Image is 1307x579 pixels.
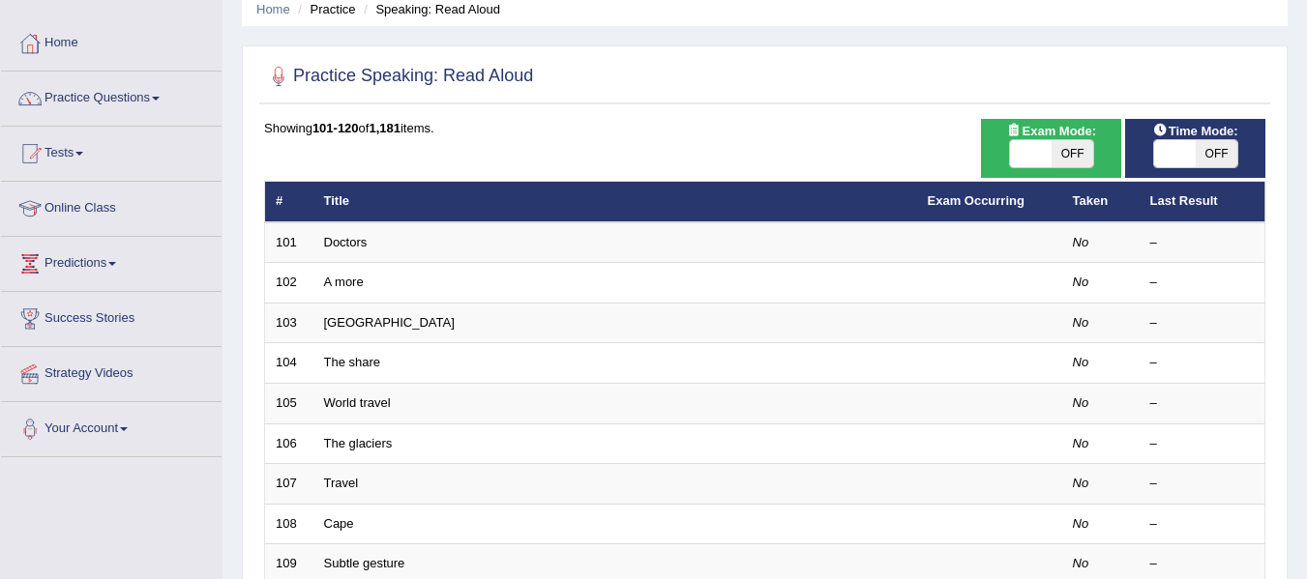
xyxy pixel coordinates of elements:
div: – [1150,435,1255,453]
a: Strategy Videos [1,347,222,395]
td: 108 [265,504,313,544]
a: Cape [324,516,354,531]
b: 1,181 [369,121,401,135]
a: World travel [324,395,391,410]
a: Home [1,16,222,65]
td: 107 [265,464,313,505]
div: Showing of items. [264,119,1265,137]
div: – [1150,354,1255,372]
div: – [1150,475,1255,493]
h2: Practice Speaking: Read Aloud [264,62,533,91]
em: No [1073,235,1089,249]
div: – [1150,314,1255,333]
th: # [265,182,313,222]
td: 103 [265,303,313,343]
td: 104 [265,343,313,384]
a: Travel [324,476,359,490]
em: No [1073,516,1089,531]
em: No [1073,275,1089,289]
a: Home [256,2,290,16]
div: – [1150,234,1255,252]
th: Taken [1062,182,1140,222]
em: No [1073,355,1089,369]
a: The glaciers [324,436,393,450]
span: OFF [1052,140,1093,167]
a: Exam Occurring [928,193,1025,208]
em: No [1073,436,1089,450]
b: 101-120 [312,121,359,135]
td: 105 [265,384,313,424]
div: – [1150,394,1255,413]
td: 102 [265,263,313,304]
a: Success Stories [1,292,222,340]
a: Practice Questions [1,72,222,120]
td: 101 [265,222,313,263]
th: Title [313,182,917,222]
a: Your Account [1,402,222,450]
a: Online Class [1,182,222,230]
th: Last Result [1140,182,1265,222]
a: [GEOGRAPHIC_DATA] [324,315,455,330]
em: No [1073,476,1089,490]
em: No [1073,395,1089,410]
a: A more [324,275,364,289]
a: The share [324,355,381,369]
div: Show exams occurring in exams [981,119,1121,178]
em: No [1073,556,1089,570]
span: OFF [1196,140,1237,167]
em: No [1073,315,1089,330]
div: – [1150,274,1255,292]
a: Subtle gesture [324,556,405,570]
div: – [1150,555,1255,573]
a: Predictions [1,237,222,285]
a: Tests [1,127,222,175]
div: – [1150,515,1255,534]
span: Time Mode: [1145,121,1246,141]
td: 106 [265,423,313,464]
a: Doctors [324,235,368,249]
span: Exam Mode: [998,121,1103,141]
